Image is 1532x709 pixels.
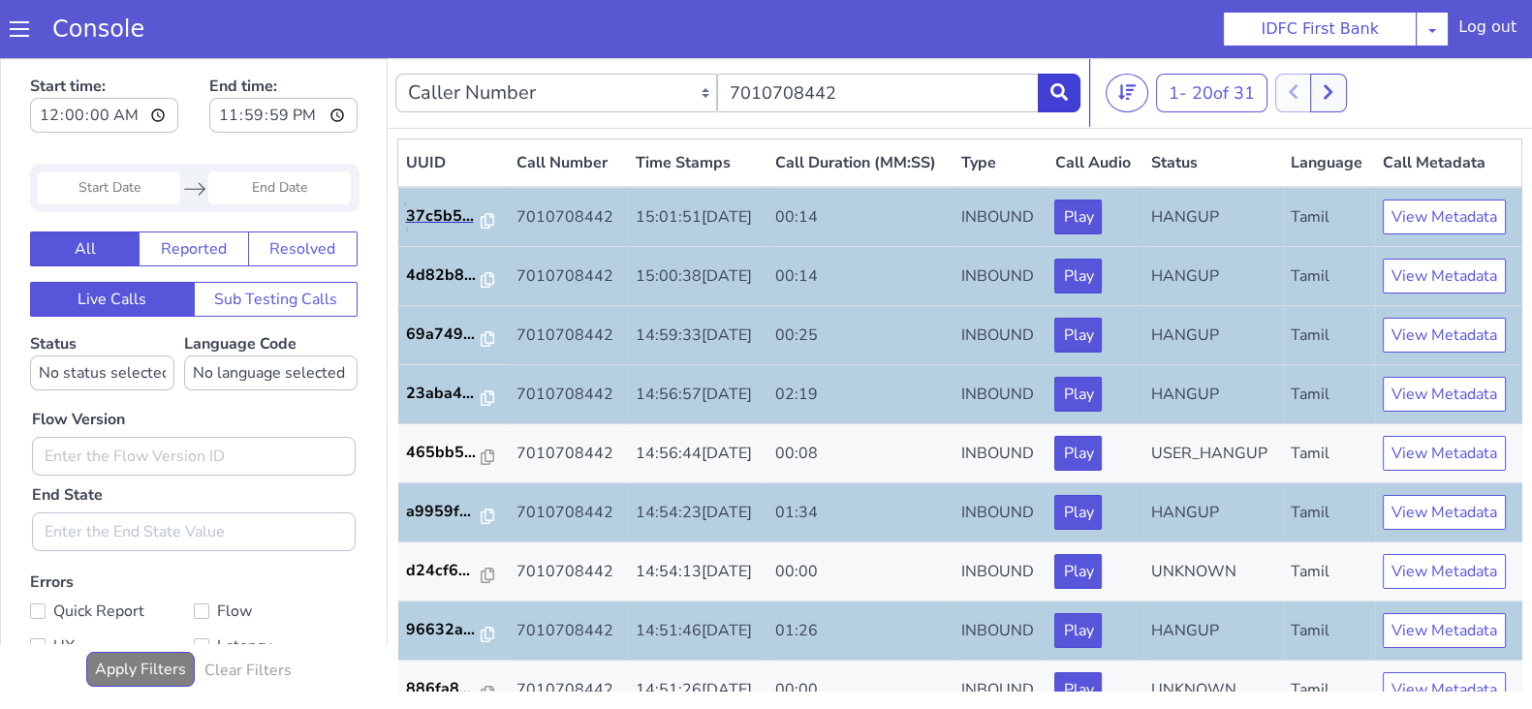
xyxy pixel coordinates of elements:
td: Tamil [1283,248,1375,307]
td: 14:59:33[DATE] [628,248,767,307]
td: INBOUND [954,129,1047,189]
td: 02:19 [767,307,954,366]
td: 00:00 [767,602,954,662]
select: Status [30,297,174,332]
td: 14:51:46[DATE] [628,543,767,602]
a: 96632a... [406,560,501,583]
td: 7010708442 [509,248,628,307]
button: Reported [139,173,248,208]
p: 886fa8... [406,619,482,642]
button: All [30,173,140,208]
a: 37c5b5... [406,146,501,170]
td: INBOUND [954,307,1047,366]
label: Flow [194,539,358,567]
button: Play [1054,437,1102,472]
button: Play [1054,614,1102,649]
td: INBOUND [954,484,1047,543]
button: 1- 20of 31 [1156,15,1267,54]
td: INBOUND [954,366,1047,425]
th: Call Metadata [1375,81,1521,130]
th: Type [954,81,1047,130]
th: Time Stamps [628,81,767,130]
th: Status [1143,81,1283,130]
td: 14:56:57[DATE] [628,307,767,366]
td: 14:56:44[DATE] [628,366,767,425]
th: Call Audio [1047,81,1142,130]
td: Tamil [1283,602,1375,662]
button: Apply Filters [86,594,195,629]
a: 23aba4... [406,324,501,347]
button: View Metadata [1383,260,1506,294]
td: 7010708442 [509,425,628,484]
label: Status [30,275,174,332]
input: End Date [208,113,351,146]
td: 7010708442 [509,189,628,248]
td: Tamil [1283,189,1375,248]
td: 14:54:23[DATE] [628,425,767,484]
button: View Metadata [1383,319,1506,354]
a: d24cf6... [406,501,501,524]
td: USER_HANGUP [1143,366,1283,425]
td: Tamil [1283,543,1375,602]
td: INBOUND [954,189,1047,248]
td: HANGUP [1143,129,1283,189]
label: Latency [194,574,358,601]
h6: Clear Filters [204,603,292,622]
td: HANGUP [1143,189,1283,248]
button: Play [1054,141,1102,176]
td: INBOUND [954,248,1047,307]
button: Play [1054,555,1102,590]
a: 886fa8... [406,619,501,642]
input: Enter the Flow Version ID [32,379,356,417]
button: Live Calls [30,224,195,259]
td: 15:01:51[DATE] [628,129,767,189]
td: UNKNOWN [1143,484,1283,543]
label: End State [32,425,103,448]
th: Call Duration (MM:SS) [767,81,954,130]
td: 15:00:38[DATE] [628,189,767,248]
button: Resolved [248,173,358,208]
td: 14:54:13[DATE] [628,484,767,543]
td: 7010708442 [509,602,628,662]
a: 4d82b8... [406,205,501,229]
button: Play [1054,260,1102,294]
button: Play [1054,200,1102,235]
td: Tamil [1283,307,1375,366]
div: Log out [1458,15,1516,46]
input: End time: [209,40,358,75]
td: HANGUP [1143,543,1283,602]
p: 4d82b8... [406,205,482,229]
label: End time: [209,11,358,80]
td: UNKNOWN [1143,602,1283,662]
td: 7010708442 [509,307,628,366]
td: 00:14 [767,129,954,189]
td: HANGUP [1143,248,1283,307]
p: 37c5b5... [406,146,482,170]
td: Tamil [1283,484,1375,543]
td: Tamil [1283,129,1375,189]
p: 465bb5... [406,383,482,406]
label: Quick Report [30,539,194,567]
label: UX [30,574,194,601]
button: Sub Testing Calls [194,224,359,259]
td: 01:34 [767,425,954,484]
td: 01:26 [767,543,954,602]
label: Language Code [184,275,358,332]
p: 69a749... [406,264,482,288]
td: 14:51:26[DATE] [628,602,767,662]
a: 69a749... [406,264,501,288]
label: Flow Version [32,350,125,373]
input: Enter the Caller Number [717,15,1039,54]
select: Language Code [184,297,358,332]
button: View Metadata [1383,496,1506,531]
th: Language [1283,81,1375,130]
a: 465bb5... [406,383,501,406]
a: a9959f... [406,442,501,465]
button: View Metadata [1383,378,1506,413]
input: Start time: [30,40,178,75]
th: Call Number [509,81,628,130]
th: UUID [398,81,509,130]
button: View Metadata [1383,437,1506,472]
td: INBOUND [954,602,1047,662]
button: IDFC First Bank [1223,12,1417,46]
